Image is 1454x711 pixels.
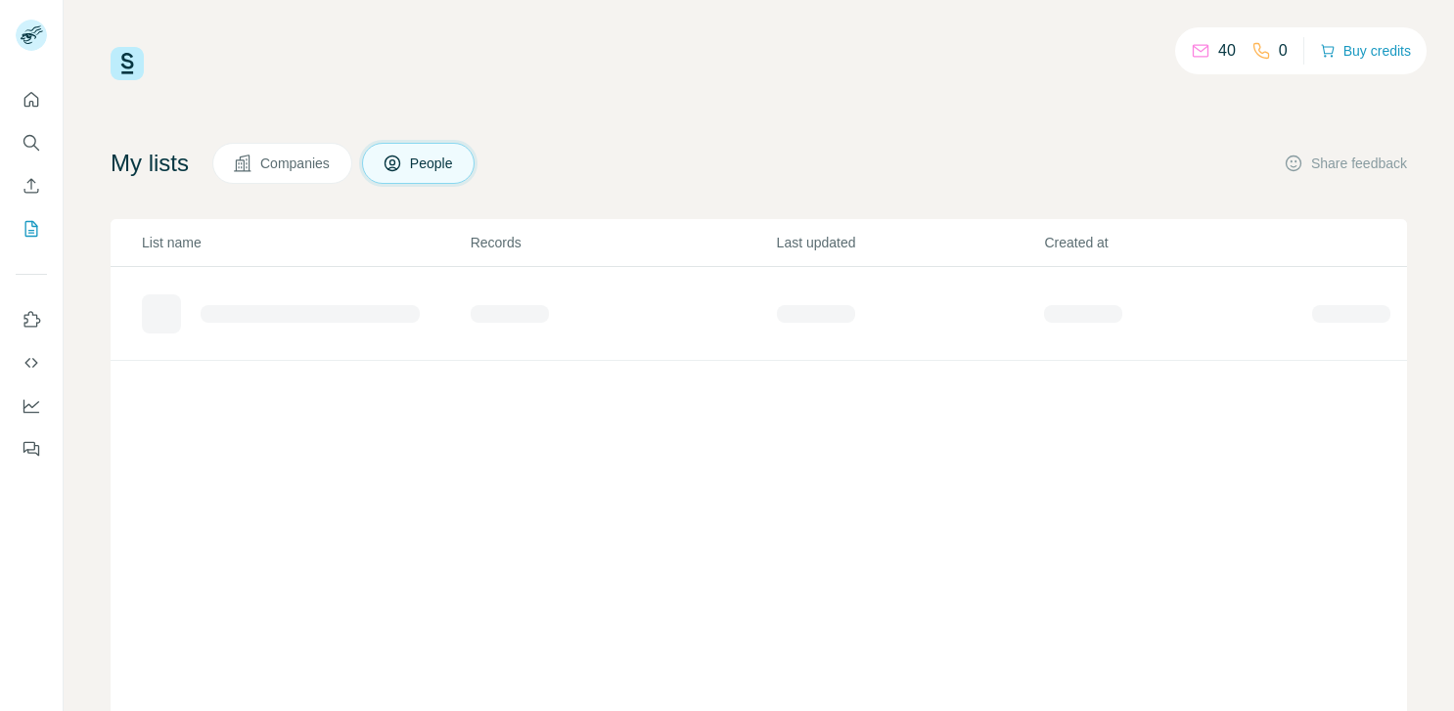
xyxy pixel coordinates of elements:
button: Enrich CSV [16,168,47,203]
p: List name [142,233,469,252]
button: Search [16,125,47,160]
p: Records [471,233,775,252]
img: Surfe Logo [111,47,144,80]
p: 40 [1218,39,1236,63]
span: People [410,154,455,173]
h4: My lists [111,148,189,179]
button: Buy credits [1320,37,1411,65]
button: My lists [16,211,47,246]
p: 0 [1279,39,1288,63]
button: Share feedback [1284,154,1407,173]
p: Last updated [777,233,1043,252]
button: Dashboard [16,388,47,423]
span: Companies [260,154,332,173]
button: Use Surfe API [16,345,47,380]
button: Use Surfe on LinkedIn [16,302,47,337]
button: Feedback [16,431,47,467]
button: Quick start [16,82,47,117]
p: Created at [1044,233,1310,252]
